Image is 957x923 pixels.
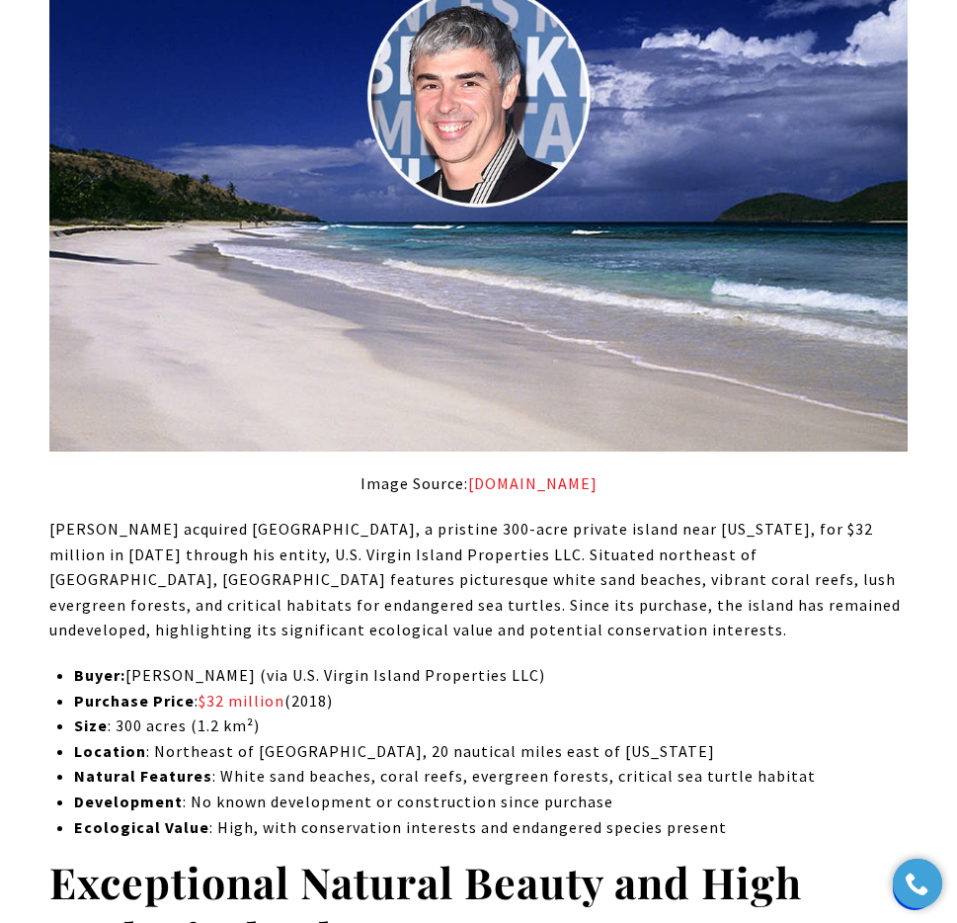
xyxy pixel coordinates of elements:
li: : High, with conservation interests and endangered species present [74,815,908,841]
strong: Size [74,715,108,735]
li: : (2018) [74,689,908,714]
strong: Ecological Value [74,817,209,837]
li: : Northeast of [GEOGRAPHIC_DATA], 20 nautical miles east of [US_STATE] [74,739,908,765]
strong: Location [74,741,146,761]
strong: Development [74,792,183,811]
strong: Buyer: [74,665,125,685]
li: : White sand beaches, coral reefs, evergreen forests, critical sea turtle habitat [74,764,908,790]
li: [PERSON_NAME] (via U.S. Virgin Island Properties LLC) [74,663,908,689]
p: Image Source: [49,471,908,497]
a: $32 million - open in a new tab [199,691,284,711]
strong: Natural Features [74,766,212,786]
p: [PERSON_NAME] acquired [GEOGRAPHIC_DATA], a pristine 300-acre private island near [US_STATE], for... [49,517,908,643]
li: : No known development or construction since purchase [74,790,908,815]
a: yahoo.com - open in a new tab [468,473,598,493]
li: : 300 acres (1.2 km²) [74,713,908,739]
strong: Purchase Price [74,691,195,711]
